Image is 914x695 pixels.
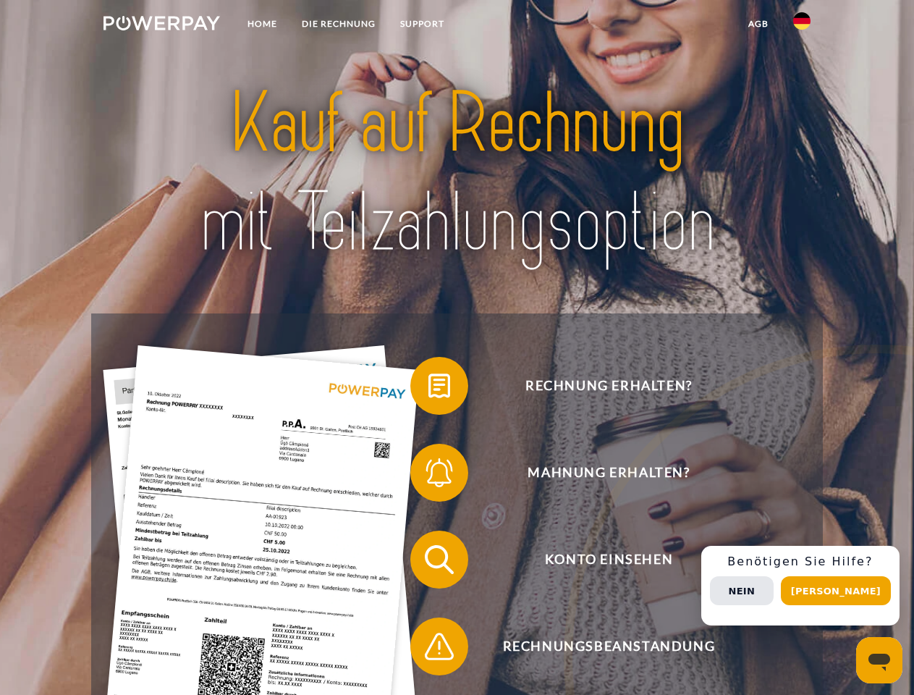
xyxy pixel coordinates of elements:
button: Mahnung erhalten? [410,444,787,502]
button: Rechnungsbeanstandung [410,618,787,675]
button: [PERSON_NAME] [781,576,891,605]
img: qb_bill.svg [421,368,457,404]
a: agb [736,11,781,37]
img: qb_search.svg [421,542,457,578]
h3: Benötigen Sie Hilfe? [710,555,891,569]
img: qb_warning.svg [421,628,457,665]
img: title-powerpay_de.svg [138,69,776,277]
iframe: Schaltfläche zum Öffnen des Messaging-Fensters [856,637,902,683]
button: Nein [710,576,774,605]
span: Rechnung erhalten? [431,357,786,415]
span: Mahnung erhalten? [431,444,786,502]
a: DIE RECHNUNG [289,11,388,37]
button: Rechnung erhalten? [410,357,787,415]
a: SUPPORT [388,11,457,37]
button: Konto einsehen [410,531,787,589]
div: Schnellhilfe [701,546,900,625]
img: de [793,12,811,30]
span: Rechnungsbeanstandung [431,618,786,675]
a: Home [235,11,289,37]
img: qb_bell.svg [421,455,457,491]
img: logo-powerpay-white.svg [103,16,220,30]
span: Konto einsehen [431,531,786,589]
